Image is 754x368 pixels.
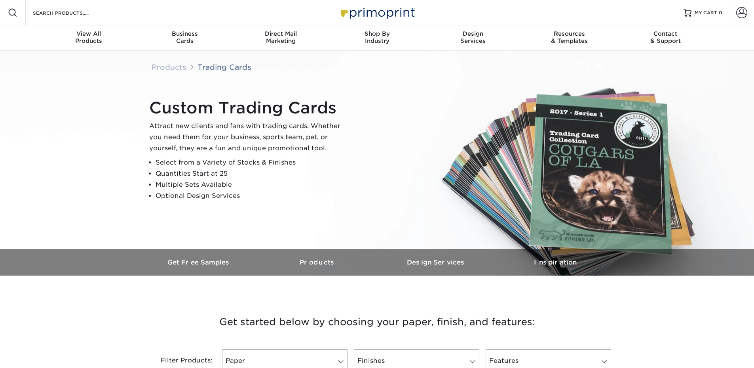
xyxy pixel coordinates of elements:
a: Contact& Support [617,25,714,51]
div: Cards [137,30,233,44]
li: Select from a Variety of Stocks & Finishes [156,157,347,168]
h3: Get Free Samples [140,259,258,266]
a: DesignServices [425,25,521,51]
a: Shop ByIndustry [329,25,425,51]
h3: Get started below by choosing your paper, finish, and features: [146,304,609,340]
div: Services [425,30,521,44]
input: SEARCH PRODUCTS..... [32,8,109,17]
a: Get Free Samples [140,249,258,276]
span: 0 [719,10,722,15]
div: Industry [329,30,425,44]
h3: Design Services [377,259,496,266]
a: Products [152,63,186,71]
span: Contact [617,30,714,37]
h1: Custom Trading Cards [149,98,347,117]
span: Direct Mail [233,30,329,37]
a: Design Services [377,249,496,276]
span: Design [425,30,521,37]
p: Attract new clients and fans with trading cards. Whether you need them for your business, sports ... [149,121,347,154]
a: Inspiration [496,249,615,276]
span: View All [41,30,137,37]
li: Optional Design Services [156,190,347,201]
span: Business [137,30,233,37]
img: Primoprint [338,4,417,21]
a: Trading Cards [198,63,251,71]
a: Products [258,249,377,276]
span: Resources [521,30,617,37]
h3: Inspiration [496,259,615,266]
span: MY CART [695,10,717,16]
a: View AllProducts [41,25,137,51]
li: Multiple Sets Available [156,179,347,190]
li: Quantities Start at 25 [156,168,347,179]
a: Resources& Templates [521,25,617,51]
a: BusinessCards [137,25,233,51]
div: Products [41,30,137,44]
div: & Support [617,30,714,44]
a: Direct MailMarketing [233,25,329,51]
span: Shop By [329,30,425,37]
div: & Templates [521,30,617,44]
div: Marketing [233,30,329,44]
h3: Products [258,259,377,266]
